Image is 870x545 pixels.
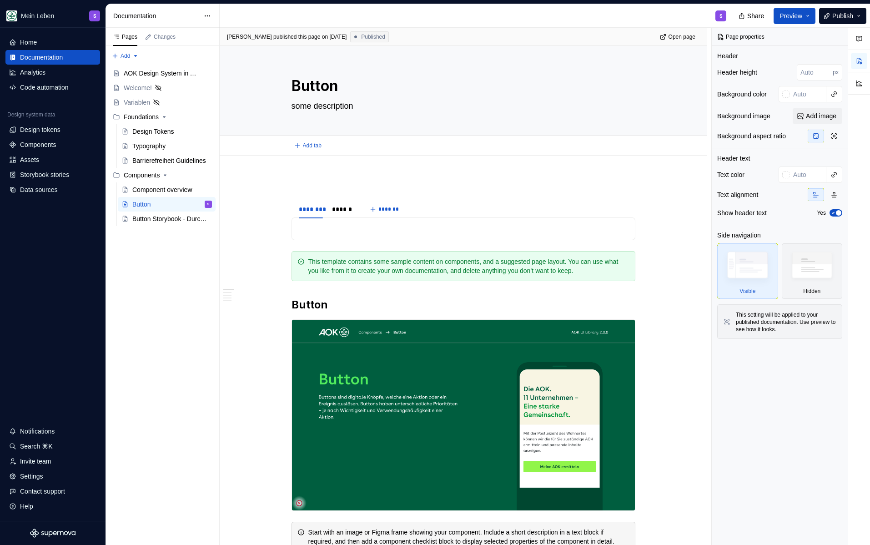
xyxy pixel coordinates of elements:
label: Yes [817,209,826,217]
span: Preview [779,11,802,20]
div: Welcome! [124,83,152,92]
button: Search ⌘K [5,439,100,454]
div: Analytics [20,68,45,77]
div: AOK Design System in Arbeit [124,69,199,78]
a: Welcome! [109,81,216,95]
a: Invite team [5,454,100,469]
a: Open page [657,30,699,43]
div: Design tokens [20,125,60,134]
textarea: some description [290,99,634,113]
a: Button Storybook - Durchstich! [118,212,216,226]
div: Hidden [803,288,820,295]
button: Mein LebenS [2,6,104,25]
input: Auto [790,167,826,183]
div: This setting will be applied to your published documentation. Use preview to see how it looks. [736,311,836,333]
div: Button [132,200,151,209]
div: Home [20,38,37,47]
input: Auto [790,86,826,102]
div: Documentation [20,53,63,62]
a: Variablen [109,95,216,110]
div: Design system data [7,111,55,118]
div: Components [109,168,216,182]
div: S [207,200,210,209]
div: Mein Leben [21,11,54,20]
a: Settings [5,469,100,484]
span: Publish [832,11,853,20]
div: Assets [20,155,39,164]
span: Share [747,11,764,20]
div: Components [20,140,56,149]
div: Pages [113,33,137,40]
a: ButtonS [118,197,216,212]
div: Side navigation [717,231,761,240]
span: Add image [806,111,836,121]
div: Header text [717,154,750,163]
div: Data sources [20,185,57,194]
div: Code automation [20,83,69,92]
button: Preview [774,8,815,24]
button: Add tab [292,139,326,152]
a: Typography [118,139,216,153]
a: Documentation [5,50,100,65]
span: Open page [669,33,695,40]
div: Search ⌘K [20,442,53,451]
button: Notifications [5,424,100,439]
div: Storybook stories [20,170,69,179]
a: Storybook stories [5,167,100,182]
div: Changes [154,33,176,40]
div: Foundations [109,110,216,124]
img: bbdd229e-a81e-46b8-a054-abf3ee118cc3.png [292,320,635,510]
a: Assets [5,152,100,167]
a: Barrierefreiheit Guidelines [118,153,216,168]
div: Contact support [20,487,65,496]
button: Add image [793,108,842,124]
div: Background aspect ratio [717,131,786,141]
div: Documentation [113,11,199,20]
div: Button Storybook - Durchstich! [132,214,207,223]
button: Contact support [5,484,100,499]
div: Foundations [124,112,159,121]
span: [PERSON_NAME] [227,33,272,40]
a: Components [5,137,100,152]
div: Header height [717,68,757,77]
img: df5db9ef-aba0-4771-bf51-9763b7497661.png [6,10,17,21]
a: Component overview [118,182,216,197]
div: Background image [717,111,770,121]
a: Analytics [5,65,100,80]
div: Visible [739,288,755,295]
div: Page tree [109,66,216,226]
div: Settings [20,472,43,481]
div: This template contains some sample content on components, and a suggested page layout. You can us... [308,257,629,275]
textarea: Button [290,75,634,97]
div: Text alignment [717,190,758,199]
p: px [833,69,839,76]
div: S [93,12,96,20]
input: Auto [797,64,833,81]
a: Home [5,35,100,50]
a: Code automation [5,80,100,95]
h2: Button [292,298,635,312]
div: published this page on [DATE] [273,33,347,40]
button: Help [5,499,100,514]
div: Variablen [124,98,150,107]
div: Invite team [20,457,51,466]
div: Components [124,171,160,180]
span: Add tab [303,142,322,149]
div: S [719,12,723,20]
div: Help [20,502,33,511]
div: Barrierefreiheit Guidelines [132,156,206,165]
a: Design tokens [5,122,100,137]
div: Show header text [717,208,767,217]
div: Component overview [132,185,192,194]
div: Design Tokens [132,127,174,136]
span: Published [361,33,385,40]
a: AOK Design System in Arbeit [109,66,216,81]
div: Header [717,51,738,61]
div: Visible [717,243,778,299]
span: Add [121,52,130,60]
button: Add [109,50,141,62]
svg: Supernova Logo [30,529,75,538]
div: Notifications [20,427,55,436]
button: Publish [819,8,866,24]
div: Text color [717,170,744,179]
